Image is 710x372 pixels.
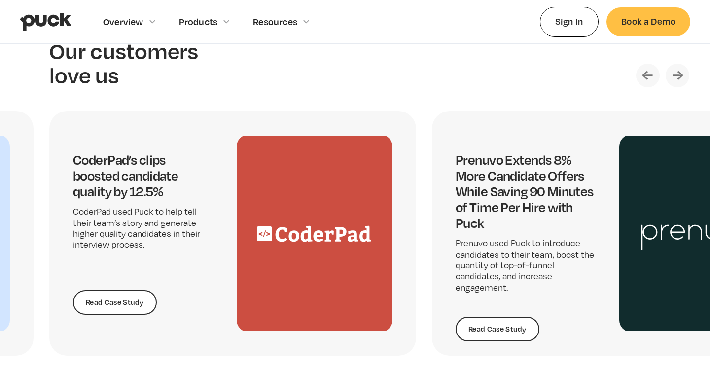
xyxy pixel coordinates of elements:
[49,111,416,356] div: 3 / 5
[456,238,596,293] p: Prenuvo used Puck to introduce candidates to their team, boost the quantity of top-of-funnel cand...
[636,64,660,87] div: Previous slide
[666,64,689,87] div: Next slide
[49,38,207,87] h2: Our customers love us
[606,7,690,36] a: Book a Demo
[253,16,297,27] div: Resources
[73,290,157,315] a: Read Case Study
[73,206,213,251] p: CoderPad used Puck to help tell their team’s story and generate higher quality candidates in thei...
[456,317,539,341] a: Read Case Study
[540,7,599,36] a: Sign In
[103,16,143,27] div: Overview
[456,152,596,231] h4: Prenuvo Extends 8% More Candidate Offers While Saving 90 Minutes of Time Per Hire with Puck
[73,152,213,199] h4: CoderPad’s clips boosted candidate quality by 12.5%
[179,16,218,27] div: Products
